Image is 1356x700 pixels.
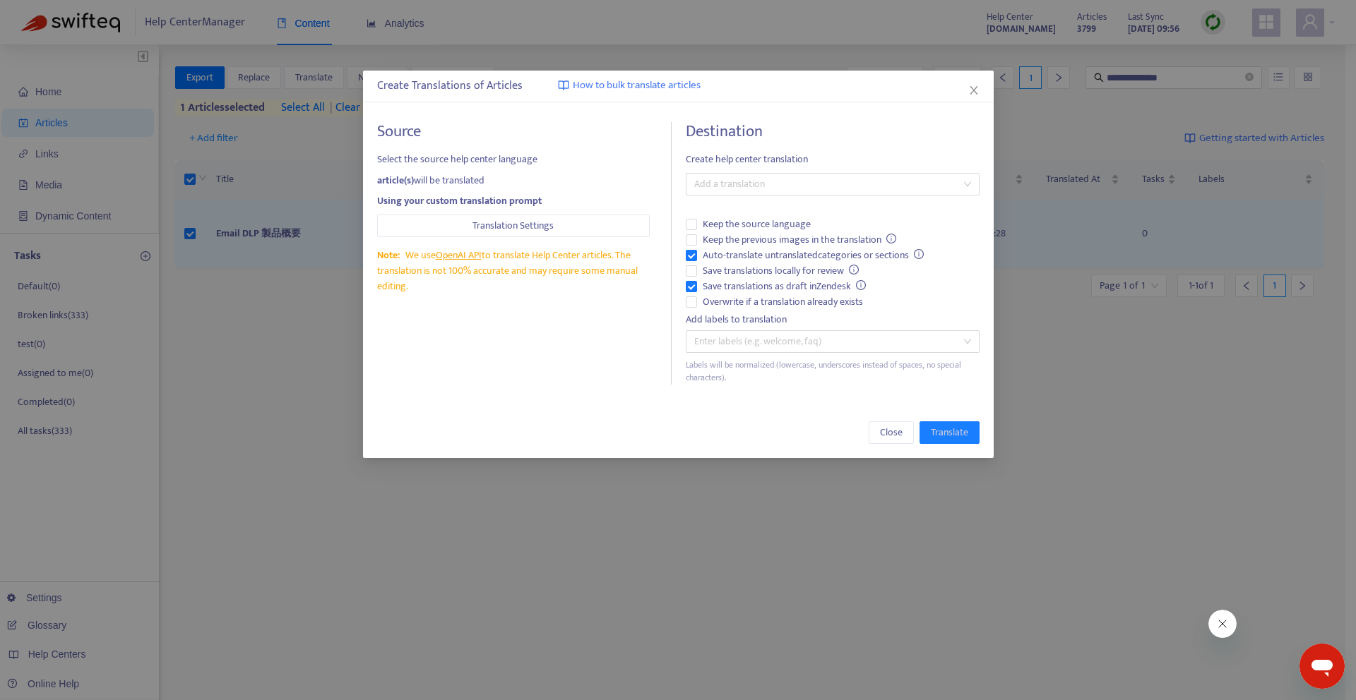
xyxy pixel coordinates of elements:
span: info-circle [856,280,866,290]
img: image-link [558,80,569,91]
span: Auto-translate untranslated categories or sections [696,248,929,263]
span: info-circle [849,265,859,274]
span: Select the source help center language [377,152,650,167]
a: How to bulk translate articles [558,78,701,94]
span: info-circle [914,249,924,259]
div: will be translated [377,173,650,188]
span: Create help center translation [685,152,979,167]
span: Save translations locally for review [696,263,864,279]
button: Close [868,421,913,444]
div: Labels will be normalized (lowercase, underscores instead of spaces, no special characters). [685,358,979,385]
h4: Destination [685,122,979,141]
span: Keep the source language [696,217,816,232]
span: Save translations as draft in Zendesk [696,279,872,294]
span: Close [879,425,902,440]
span: Overwrite if a translation already exists [696,294,868,310]
span: info-circle [886,234,896,243]
span: Keep the previous images in the translation [696,232,902,248]
span: Note: [377,247,400,263]
span: close [968,85,979,96]
iframe: メッセージを閉じる [1208,610,1237,638]
span: Translation Settings [472,218,554,234]
div: Add labels to translation [685,312,979,327]
a: OpenAI API [435,247,481,263]
div: We use to translate Help Center articles. The translation is not 100% accurate and may require so... [377,248,650,294]
div: Create Translations of Articles [377,78,980,95]
strong: article(s) [377,172,414,188]
span: Hi. Need any help? [8,10,102,21]
h4: Source [377,122,650,141]
span: How to bulk translate articles [573,78,701,94]
button: Translate [919,421,979,444]
div: Using your custom translation prompt [377,193,650,209]
button: Close [965,83,981,98]
button: Translation Settings [377,215,650,237]
iframe: メッセージングウィンドウを開くボタン [1299,644,1345,689]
